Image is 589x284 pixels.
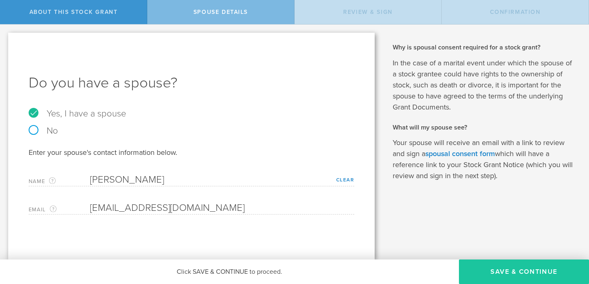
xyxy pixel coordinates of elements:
[459,259,589,284] button: Save & Continue
[425,149,495,158] a: spousal consent form
[29,109,354,118] label: Yes, I have a spouse
[29,177,90,186] label: Name
[29,9,118,16] span: About this stock grant
[29,148,354,157] div: Enter your spouse's contact information below.
[29,73,354,93] h1: Do you have a spouse?
[29,126,354,135] label: No
[548,220,589,259] iframe: Chat Widget
[393,58,577,113] p: In the case of a marital event under which the spouse of a stock grantee could have rights to the...
[393,43,577,52] h2: Why is spousal consent required for a stock grant?
[193,9,248,16] span: Spouse Details
[490,9,541,16] span: Confirmation
[393,137,577,181] p: Your spouse will receive an email with a link to review and sign a which will have a reference li...
[29,205,90,214] label: Email
[393,123,577,132] h2: What will my spouse see?
[90,202,350,214] input: Required
[336,177,355,183] a: Clear
[343,9,393,16] span: Review & Sign
[90,174,350,186] input: Required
